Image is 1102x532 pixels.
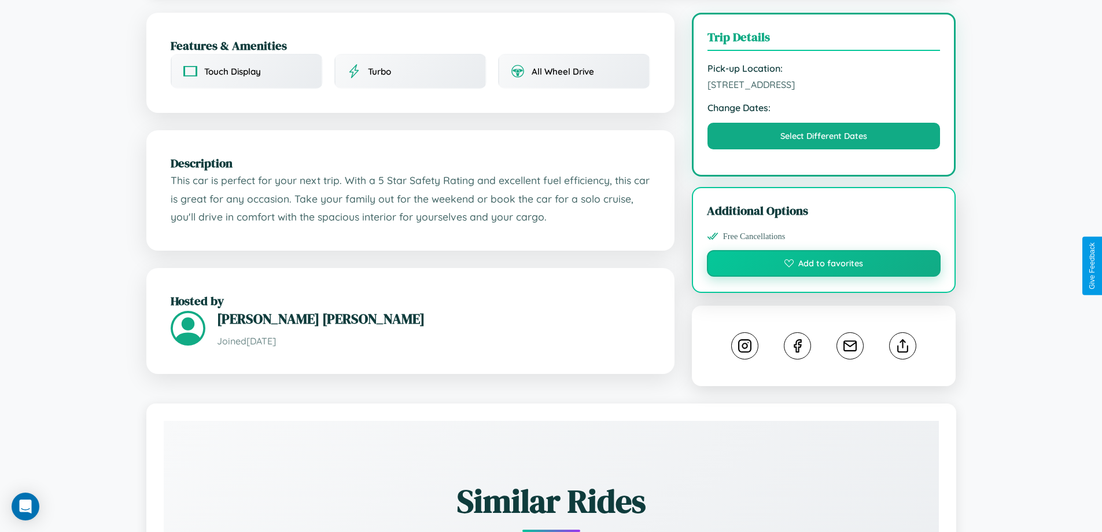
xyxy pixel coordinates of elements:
[204,479,898,523] h2: Similar Rides
[1088,243,1096,289] div: Give Feedback
[171,155,650,171] h2: Description
[707,202,941,219] h3: Additional Options
[707,250,941,277] button: Add to favorites
[707,102,941,113] strong: Change Dates:
[217,333,650,350] p: Joined [DATE]
[723,232,786,241] span: Free Cancellations
[707,28,941,51] h3: Trip Details
[707,63,941,74] strong: Pick-up Location:
[171,292,650,309] h2: Hosted by
[171,37,650,54] h2: Features & Amenities
[707,123,941,149] button: Select Different Dates
[217,309,650,328] h3: [PERSON_NAME] [PERSON_NAME]
[171,171,650,226] p: This car is perfect for your next trip. With a 5 Star Safety Rating and excellent fuel efficiency...
[368,66,391,77] span: Turbo
[204,66,261,77] span: Touch Display
[707,79,941,90] span: [STREET_ADDRESS]
[532,66,594,77] span: All Wheel Drive
[12,493,39,520] div: Open Intercom Messenger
